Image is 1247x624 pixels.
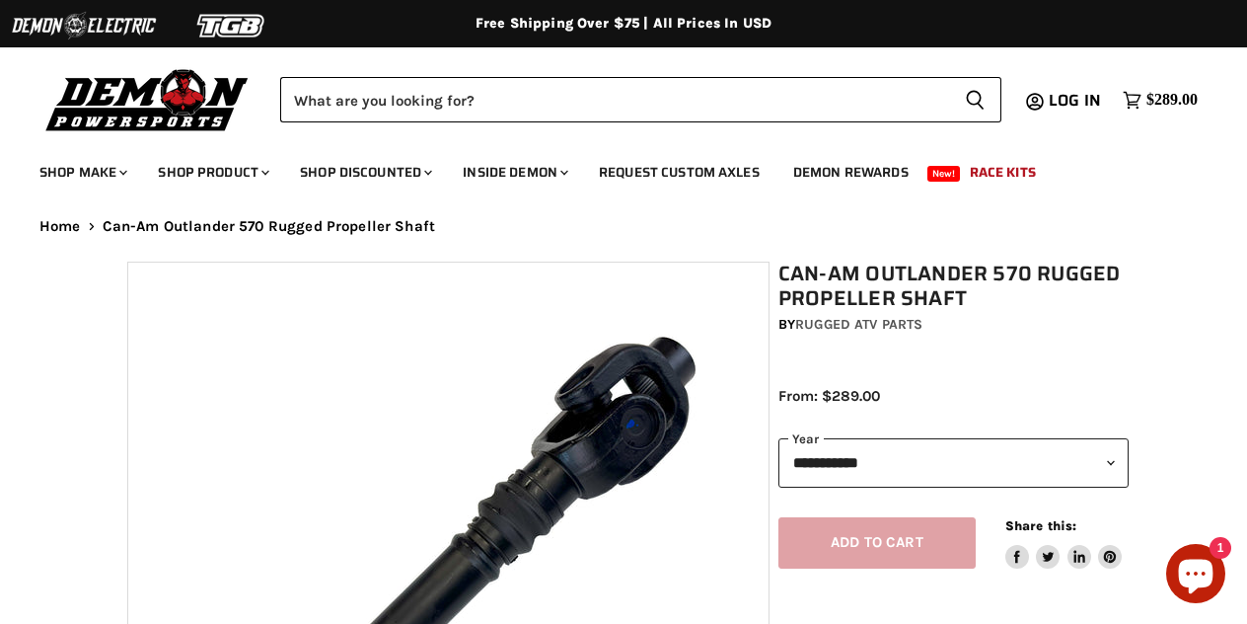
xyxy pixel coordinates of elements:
img: Demon Electric Logo 2 [10,7,158,44]
input: Search [280,77,949,122]
a: Shop Product [143,152,281,193]
a: Demon Rewards [778,152,923,193]
a: Inside Demon [448,152,580,193]
img: TGB Logo 2 [158,7,306,44]
inbox-online-store-chat: Shopify online store chat [1160,544,1231,608]
a: Home [39,218,81,235]
button: Search [949,77,1001,122]
a: Log in [1040,92,1113,110]
a: Request Custom Axles [584,152,774,193]
a: Shop Make [25,152,139,193]
span: New! [927,166,961,182]
span: Share this: [1005,518,1076,533]
h1: Can-Am Outlander 570 Rugged Propeller Shaft [778,262,1129,311]
form: Product [280,77,1001,122]
span: $289.00 [1146,91,1198,110]
ul: Main menu [25,144,1193,193]
span: Log in [1049,88,1101,113]
a: Race Kits [955,152,1051,193]
div: by [778,314,1129,336]
span: From: $289.00 [778,387,880,405]
img: Demon Powersports [39,64,256,134]
aside: Share this: [1005,517,1123,570]
select: year [778,438,1129,487]
a: Rugged ATV Parts [795,316,922,333]
a: $289.00 [1113,86,1208,115]
a: Shop Discounted [285,152,444,193]
span: Can-Am Outlander 570 Rugged Propeller Shaft [103,218,435,235]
